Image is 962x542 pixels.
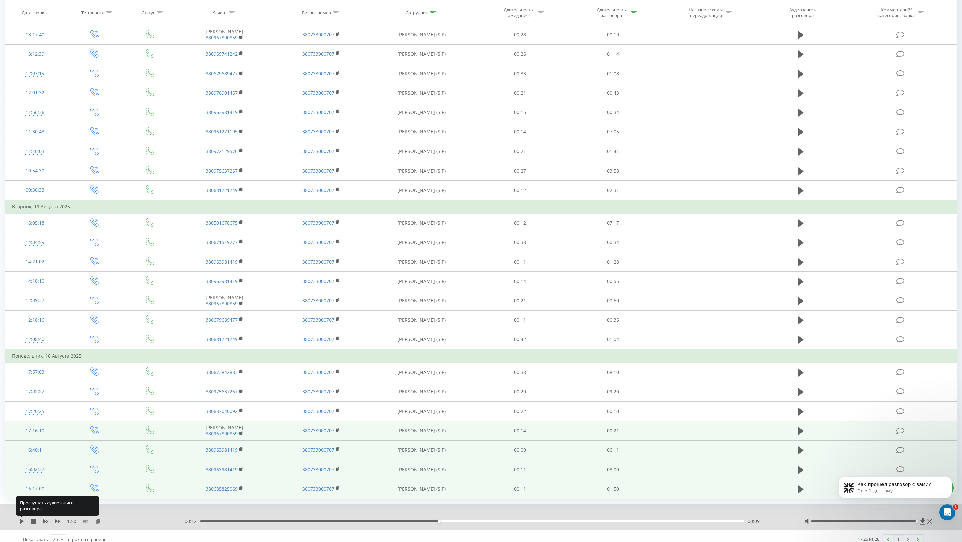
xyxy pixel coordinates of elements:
[473,142,566,161] td: 00:21
[473,330,566,349] td: 00:42
[302,369,334,375] a: 380733000707
[369,479,474,499] td: [PERSON_NAME] (SIP)
[567,213,659,233] td: 07:17
[142,10,155,15] div: Статус
[206,430,238,437] a: 380967890859
[369,401,474,421] td: [PERSON_NAME] (SIP)
[206,408,238,414] a: 380687040092
[12,236,58,249] div: 14:34:59
[473,310,566,330] td: 00:11
[369,83,474,103] td: [PERSON_NAME] (SIP)
[302,297,334,304] a: 380733000707
[473,460,566,479] td: 00:11
[5,200,957,213] td: Вторник, 19 Августа 2025
[12,164,58,177] div: 10:54:30
[369,233,474,252] td: [PERSON_NAME] (SIP)
[206,259,238,265] a: 380963981419
[206,220,238,226] a: 380501678675
[176,25,273,44] td: [PERSON_NAME]
[406,10,428,15] div: Сотрудник
[939,504,955,520] iframe: Intercom live chat
[567,382,659,401] td: 09:20
[206,168,238,174] a: 380975637267
[16,496,99,516] div: Прослушать аудиозапись разговора
[206,369,238,375] a: 380673842883
[206,388,238,395] a: 380975637267
[438,520,440,523] div: Accessibility label
[206,187,238,193] a: 380681721749
[12,275,58,288] div: 14:18:10
[67,518,76,525] span: 1.5 x
[781,7,824,18] div: Аудиозапись разговора
[12,48,58,61] div: 13:12:39
[302,466,334,473] a: 380733000707
[302,239,334,245] a: 380733000707
[12,255,58,268] div: 14:21:02
[473,233,566,252] td: 00:38
[473,64,566,83] td: 00:33
[12,385,58,398] div: 17:35:52
[302,278,334,284] a: 380733000707
[302,447,334,453] a: 380733000707
[206,70,238,77] a: 380679689477
[567,421,659,440] td: 00:21
[302,90,334,96] a: 380733000707
[369,44,474,64] td: [PERSON_NAME] (SIP)
[369,460,474,479] td: [PERSON_NAME] (SIP)
[206,51,238,57] a: 380969741242
[369,142,474,161] td: [PERSON_NAME] (SIP)
[206,128,238,135] a: 380961271195
[176,291,273,310] td: [PERSON_NAME]
[567,64,659,83] td: 01:08
[12,106,58,119] div: 11:56:36
[473,83,566,103] td: 00:21
[206,109,238,115] a: 380963981419
[593,7,629,18] div: Длительность разговора
[369,161,474,181] td: [PERSON_NAME] (SIP)
[302,486,334,492] a: 380733000707
[12,294,58,307] div: 12:39:37
[369,363,474,382] td: [PERSON_NAME] (SIP)
[877,7,916,18] div: Комментарий/категория звонка
[369,382,474,401] td: [PERSON_NAME] (SIP)
[567,252,659,272] td: 01:28
[302,317,334,323] a: 380733000707
[12,145,58,158] div: 11:10:03
[567,310,659,330] td: 00:35
[473,161,566,181] td: 00:27
[473,401,566,421] td: 00:22
[302,128,334,135] a: 380733000707
[302,70,334,77] a: 380733000707
[302,31,334,38] a: 380733000707
[369,213,474,233] td: [PERSON_NAME] (SIP)
[369,103,474,122] td: [PERSON_NAME] (SIP)
[206,148,238,154] a: 380972129576
[206,239,238,245] a: 380671519277
[567,460,659,479] td: 03:00
[567,479,659,499] td: 01:50
[369,181,474,200] td: [PERSON_NAME] (SIP)
[206,34,238,41] a: 380967890859
[567,401,659,421] td: 00:10
[369,252,474,272] td: [PERSON_NAME] (SIP)
[302,259,334,265] a: 380733000707
[206,317,238,323] a: 380679689477
[567,272,659,291] td: 00:55
[567,330,659,349] td: 01:04
[206,447,238,453] a: 380963981419
[473,122,566,142] td: 00:14
[12,67,58,80] div: 12:07:19
[369,421,474,440] td: [PERSON_NAME] (SIP)
[473,291,566,310] td: 00:21
[302,148,334,154] a: 380733000707
[12,405,58,418] div: 17:20:25
[473,421,566,440] td: 00:14
[302,220,334,226] a: 380733000707
[12,463,58,476] div: 16:32:37
[473,213,566,233] td: 00:12
[567,161,659,181] td: 03:58
[183,518,200,525] span: - 00:12
[81,10,104,15] div: Тип звонка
